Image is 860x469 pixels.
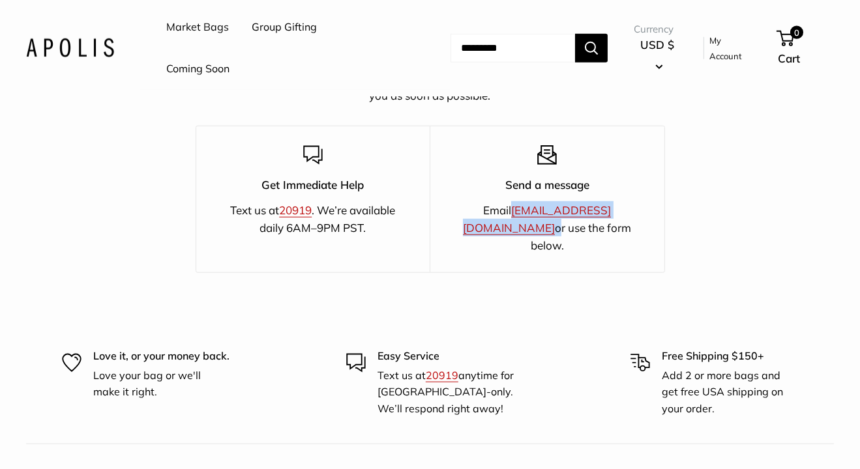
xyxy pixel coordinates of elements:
[778,27,834,69] a: 0 Cart
[93,348,230,365] p: Love it, or your money back.
[426,369,458,382] a: 20919
[219,176,408,193] p: Get Immediate Help
[575,34,608,63] button: Search
[634,20,681,38] span: Currency
[378,348,514,365] p: Easy Service
[453,201,642,255] p: Email or use the form below.
[451,34,575,63] input: Search...
[641,38,675,51] span: USD $
[93,367,230,401] p: Love your bag or we'll make it right.
[662,348,798,365] p: Free Shipping $150+
[252,18,317,37] a: Group Gifting
[166,59,230,79] a: Coming Soon
[634,35,681,76] button: USD $
[10,419,140,459] iframe: Sign Up via Text for Offers
[166,18,229,37] a: Market Bags
[453,176,642,193] p: Send a message
[463,203,611,234] a: [EMAIL_ADDRESS][DOMAIN_NAME]
[378,367,514,418] p: Text us at anytime for [GEOGRAPHIC_DATA]-only. We’ll respond right away!
[778,51,800,65] span: Cart
[709,33,756,64] a: My Account
[26,38,114,57] img: Apolis
[662,367,798,418] p: Add 2 or more bags and get free USA shipping on your order.
[219,201,408,236] p: Text us at . We’re available daily 6AM–9PM PST.
[279,203,312,217] a: 20919
[790,26,803,39] span: 0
